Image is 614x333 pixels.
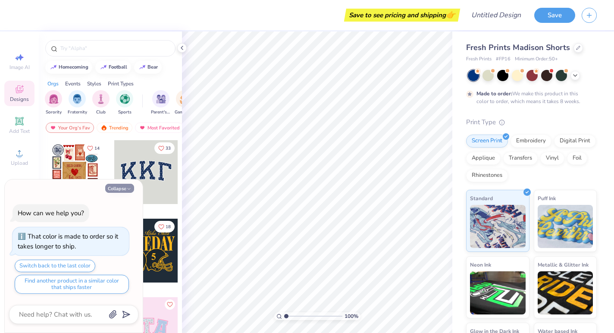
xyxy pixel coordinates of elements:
span: Neon Ink [470,260,491,269]
span: 33 [166,146,171,151]
img: trend_line.gif [50,65,57,70]
span: Fresh Prints [466,56,492,63]
button: bear [134,61,162,74]
div: filter for Sorority [45,90,62,116]
img: Sports Image [120,94,130,104]
div: Rhinestones [466,169,508,182]
div: Most Favorited [135,123,184,133]
div: Print Type [466,117,597,127]
img: trending.gif [100,125,107,131]
span: Image AI [9,64,30,71]
button: Find another product in a similar color that ships faster [15,275,129,294]
div: How can we help you? [18,209,84,217]
button: Switch back to the last color [15,260,95,272]
button: Collapse [105,184,134,193]
div: Applique [466,152,501,165]
img: Neon Ink [470,271,526,314]
span: Standard [470,194,493,203]
div: Embroidery [511,135,551,148]
div: Save to see pricing and shipping [346,9,458,22]
div: Events [65,80,81,88]
span: Fresh Prints Madison Shorts [466,42,570,53]
span: Game Day [175,109,194,116]
img: Fraternity Image [72,94,82,104]
span: Upload [11,160,28,166]
button: homecoming [45,61,92,74]
div: Styles [87,80,101,88]
span: 14 [94,146,100,151]
button: Like [154,142,175,154]
button: filter button [175,90,194,116]
div: Screen Print [466,135,508,148]
div: filter for Game Day [175,90,194,116]
img: most_fav.gif [139,125,146,131]
span: Sorority [46,109,62,116]
span: Sports [118,109,132,116]
div: Trending [97,123,132,133]
button: filter button [45,90,62,116]
div: Vinyl [540,152,564,165]
span: # FP16 [496,56,511,63]
span: Minimum Order: 50 + [515,56,558,63]
img: trend_line.gif [139,65,146,70]
img: Metallic & Glitter Ink [538,271,593,314]
img: Game Day Image [180,94,190,104]
strong: Made to order: [476,90,512,97]
img: Standard [470,205,526,248]
button: Save [534,8,575,23]
div: Digital Print [554,135,596,148]
img: most_fav.gif [50,125,56,131]
img: Sorority Image [49,94,59,104]
div: filter for Fraternity [68,90,87,116]
span: Puff Ink [538,194,556,203]
button: filter button [116,90,133,116]
div: Print Types [108,80,134,88]
span: Fraternity [68,109,87,116]
button: Like [154,221,175,232]
span: 100 % [345,312,358,320]
div: homecoming [59,65,88,69]
div: bear [147,65,158,69]
span: Club [96,109,106,116]
img: Puff Ink [538,205,593,248]
button: filter button [92,90,110,116]
div: football [109,65,127,69]
div: Foil [567,152,587,165]
span: Parent's Weekend [151,109,171,116]
div: That color is made to order so it takes longer to ship. [18,232,118,251]
button: filter button [68,90,87,116]
input: Untitled Design [464,6,528,24]
img: Parent's Weekend Image [156,94,166,104]
span: Designs [10,96,29,103]
div: filter for Club [92,90,110,116]
button: Like [165,299,175,310]
div: We make this product in this color to order, which means it takes 8 weeks. [476,90,583,105]
span: 👉 [446,9,455,20]
img: trend_line.gif [100,65,107,70]
input: Try "Alpha" [60,44,170,53]
button: filter button [151,90,171,116]
div: filter for Sports [116,90,133,116]
img: Club Image [96,94,106,104]
div: filter for Parent's Weekend [151,90,171,116]
span: Add Text [9,128,30,135]
div: Transfers [503,152,538,165]
div: Your Org's Fav [46,123,94,133]
span: 18 [166,225,171,229]
span: Metallic & Glitter Ink [538,260,589,269]
div: Orgs [47,80,59,88]
button: football [95,61,131,74]
button: Like [83,142,103,154]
